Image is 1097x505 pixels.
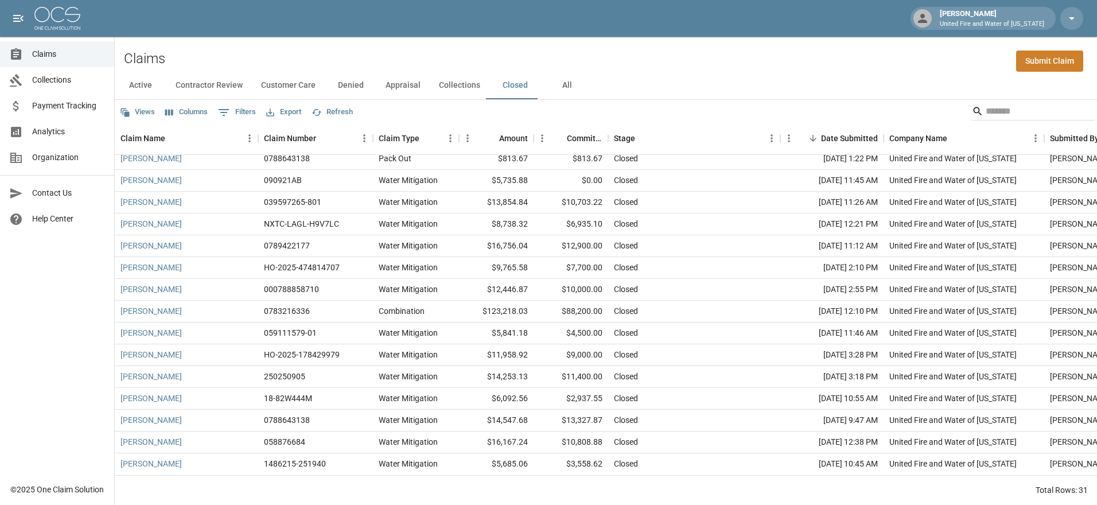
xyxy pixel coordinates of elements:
div: United Fire and Water of Louisiana [889,196,1017,208]
div: [DATE] 2:55 PM [780,279,884,301]
div: [DATE] 11:12 AM [780,235,884,257]
a: [PERSON_NAME] [120,262,182,273]
div: Claim Name [115,122,258,154]
div: $13,854.84 [459,192,534,213]
div: $4,500.00 [534,323,608,344]
div: United Fire and Water of Louisiana [889,305,1017,317]
div: Closed [614,240,638,251]
div: HO-2025-178429979 [264,349,340,360]
div: Search [972,102,1095,123]
div: Water Mitigation [379,262,438,273]
div: $3,558.62 [534,453,608,475]
div: Closed [614,283,638,295]
div: $6,092.56 [459,388,534,410]
div: Company Name [889,122,947,154]
div: 058876684 [264,436,305,448]
div: Closed [614,349,638,360]
div: Stage [608,122,780,154]
div: $11,958.92 [459,344,534,366]
span: Payment Tracking [32,100,105,112]
div: 0789422177 [264,240,310,251]
div: Closed [614,174,638,186]
button: Collections [430,72,489,99]
div: United Fire and Water of Louisiana [889,262,1017,273]
div: [DATE] 10:55 AM [780,388,884,410]
button: Refresh [309,103,356,121]
div: [DATE] 9:47 AM [780,410,884,432]
div: Closed [614,371,638,382]
a: [PERSON_NAME] [120,174,182,186]
div: $88,200.00 [534,301,608,323]
button: Customer Care [252,72,325,99]
img: ocs-logo-white-transparent.png [34,7,80,30]
div: Amount [499,122,528,154]
div: [PERSON_NAME] [935,8,1049,29]
div: $16,167.24 [459,432,534,453]
span: Help Center [32,213,105,225]
a: [PERSON_NAME] [120,153,182,164]
div: Closed [614,327,638,339]
div: United Fire and Water of Louisiana [889,153,1017,164]
div: 000788858710 [264,283,319,295]
div: United Fire and Water of Louisiana [889,393,1017,404]
a: [PERSON_NAME] [120,371,182,382]
div: Company Name [884,122,1044,154]
div: Combination [379,305,425,317]
div: $7,700.00 [534,257,608,279]
button: Menu [780,130,798,147]
a: Submit Claim [1016,50,1083,72]
div: Committed Amount [534,122,608,154]
div: © 2025 One Claim Solution [10,484,104,495]
a: [PERSON_NAME] [120,414,182,426]
div: United Fire and Water of Louisiana [889,218,1017,230]
div: Closed [614,262,638,273]
button: Sort [483,130,499,146]
div: [DATE] 11:45 AM [780,170,884,192]
div: $9,000.00 [534,344,608,366]
span: Contact Us [32,187,105,199]
div: $12,446.87 [459,279,534,301]
div: Closed [614,414,638,426]
button: Denied [325,72,376,99]
div: [DATE] 3:28 PM [780,344,884,366]
div: 0788643138 [264,414,310,426]
div: 059111579-01 [264,327,317,339]
div: United Fire and Water of Louisiana [889,458,1017,469]
div: Date Submitted [821,122,878,154]
div: [DATE] 12:38 PM [780,432,884,453]
div: United Fire and Water of Louisiana [889,240,1017,251]
button: All [541,72,593,99]
div: $10,000.00 [534,279,608,301]
div: Water Mitigation [379,218,438,230]
div: $10,808.88 [534,432,608,453]
button: Show filters [215,103,259,122]
div: Water Mitigation [379,393,438,404]
div: [DATE] 1:22 PM [780,148,884,170]
div: United Fire and Water of Louisiana [889,174,1017,186]
div: $9,765.58 [459,257,534,279]
button: Menu [1027,130,1044,147]
div: $13,327.87 [534,410,608,432]
div: Committed Amount [567,122,602,154]
div: [DATE] 10:45 AM [780,453,884,475]
a: [PERSON_NAME] [120,436,182,448]
button: open drawer [7,7,30,30]
div: United Fire and Water of Louisiana [889,327,1017,339]
div: $12,900.00 [534,235,608,257]
span: Claims [32,48,105,60]
div: Water Mitigation [379,327,438,339]
button: Sort [419,130,435,146]
button: Sort [805,130,821,146]
div: Closed [614,218,638,230]
div: Water Mitigation [379,349,438,360]
h2: Claims [124,50,165,67]
div: 0788643138 [264,153,310,164]
div: $5,685.06 [459,453,534,475]
span: Collections [32,74,105,86]
div: Date Submitted [780,122,884,154]
div: Water Mitigation [379,458,438,469]
div: [DATE] 3:18 PM [780,366,884,388]
button: Closed [489,72,541,99]
div: [DATE] 11:46 AM [780,323,884,344]
a: [PERSON_NAME] [120,305,182,317]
